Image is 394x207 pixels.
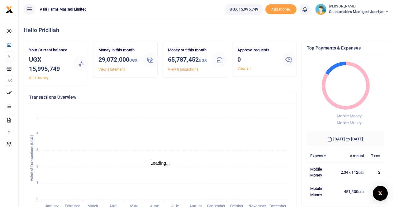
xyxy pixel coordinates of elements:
tspan: 5 [36,115,38,119]
small: UGX [129,58,137,63]
a: profile-user [PERSON_NAME] Consumables managed-Joselyne [315,4,389,15]
span: UGX 15,995,749 [230,6,258,12]
th: Txns [368,149,384,162]
tspan: 2 [36,164,38,168]
a: logo-small logo-large logo-large [6,7,13,12]
a: Add money [265,7,297,11]
small: [PERSON_NAME] [329,4,389,9]
h4: Hello Pricillah [24,27,389,34]
small: UGX [358,171,364,174]
li: M [5,127,13,137]
li: Ac [5,75,13,86]
a: UGX 15,995,749 [225,4,263,15]
img: profile-user [315,4,326,15]
small: UGX [199,58,207,63]
td: Mobile Money [307,162,337,182]
img: logo-small [6,6,13,13]
li: M [5,51,13,62]
p: Money in this month [98,47,138,54]
h6: [DATE] to [DATE] [307,132,384,147]
tspan: 0 [36,197,38,201]
th: Expense [307,149,337,162]
a: View statement [98,67,125,72]
span: Mobile Money [337,114,362,118]
h3: 0 [237,55,277,64]
span: Mobile Money [337,120,362,125]
h3: 29,072,000 [98,55,138,65]
text: Value of Transactions (UGX ) [30,135,34,181]
small: UGX [358,190,364,194]
div: Open Intercom Messenger [373,186,388,201]
tspan: 4 [36,131,38,135]
td: 2,347,112 [337,162,368,182]
a: Add money [29,76,49,80]
a: View transactions [168,67,199,72]
td: 2 [368,162,384,182]
h4: Top Payments & Expenses [307,45,384,51]
p: Money out this month [168,47,207,54]
li: Wallet ballance [222,4,265,15]
h3: 65,787,452 [168,55,207,65]
p: Your Current balance [29,47,68,54]
tspan: 1 [36,181,38,185]
td: 1 [368,182,384,201]
th: Amount [337,149,368,162]
h3: UGX 15,995,749 [29,55,68,73]
span: Consumables managed-Joselyne [329,9,389,15]
td: Mobile Money [307,182,337,201]
td: 451,500 [337,182,368,201]
text: Loading... [150,161,170,166]
li: Toup your wallet [265,4,297,15]
span: Asili Farms Masindi Limited [37,7,89,12]
span: Add money [265,4,297,15]
p: Approve requests [237,47,277,54]
tspan: 3 [36,148,38,152]
a: View all [237,66,251,71]
h4: Transactions Overview [29,94,291,101]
